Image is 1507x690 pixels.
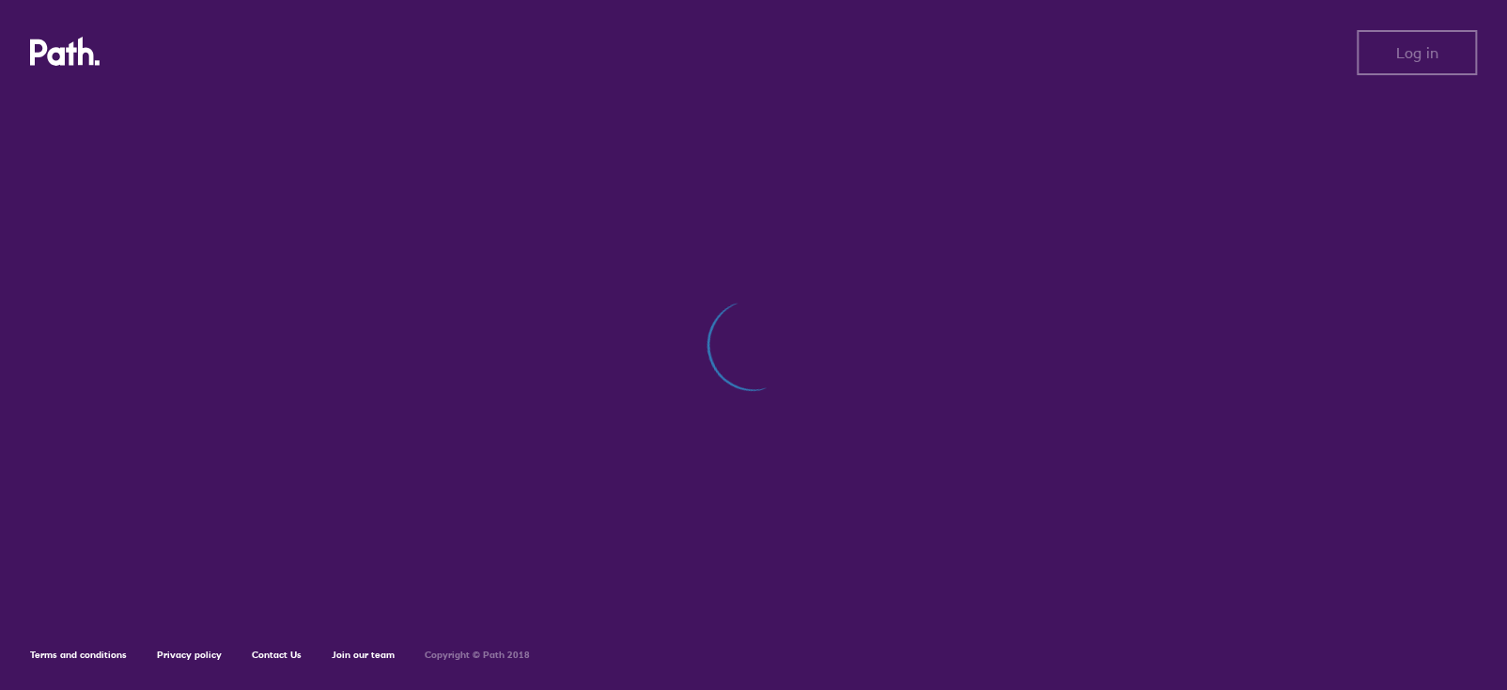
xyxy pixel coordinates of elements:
[157,649,222,661] a: Privacy policy
[332,649,395,661] a: Join our team
[1396,44,1438,61] span: Log in
[1357,30,1477,75] button: Log in
[252,649,302,661] a: Contact Us
[425,650,530,661] h6: Copyright © Path 2018
[30,649,127,661] a: Terms and conditions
